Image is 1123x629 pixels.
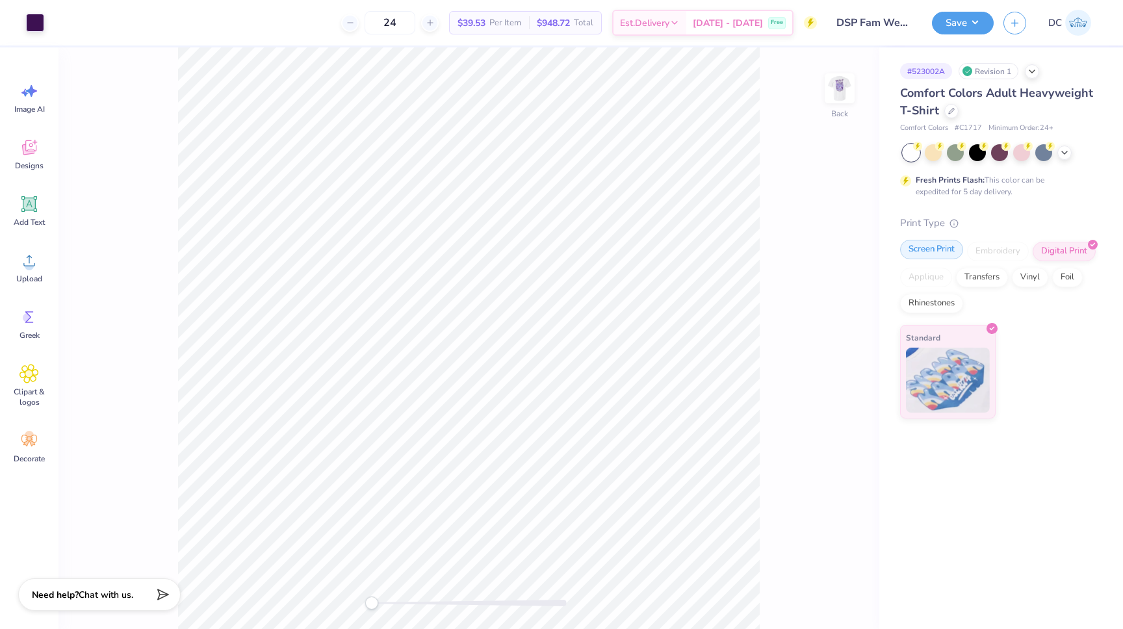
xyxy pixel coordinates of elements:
span: Upload [16,274,42,284]
a: DC [1042,10,1097,36]
span: # C1717 [955,123,982,134]
div: # 523002A [900,63,952,79]
span: Designs [15,160,44,171]
div: Print Type [900,216,1097,231]
div: Transfers [956,268,1008,287]
span: DC [1048,16,1062,31]
div: Accessibility label [365,597,378,610]
img: Back [827,75,853,101]
span: Chat with us. [79,589,133,601]
strong: Fresh Prints Flash: [916,175,985,185]
input: – – [365,11,415,34]
div: Back [831,108,848,120]
div: Applique [900,268,952,287]
span: $39.53 [458,16,485,30]
span: Greek [19,330,40,340]
div: This color can be expedited for 5 day delivery. [916,174,1076,198]
div: Rhinestones [900,294,963,313]
div: Vinyl [1012,268,1048,287]
span: $948.72 [537,16,570,30]
div: Embroidery [967,242,1029,261]
span: Image AI [14,104,45,114]
span: Add Text [14,217,45,227]
span: Comfort Colors [900,123,948,134]
div: Revision 1 [959,63,1018,79]
span: Est. Delivery [620,16,669,30]
div: Screen Print [900,240,963,259]
div: Foil [1052,268,1083,287]
span: Per Item [489,16,521,30]
span: Standard [906,331,940,344]
span: [DATE] - [DATE] [693,16,763,30]
span: Clipart & logos [8,387,51,407]
div: Digital Print [1033,242,1096,261]
span: Total [574,16,593,30]
span: Minimum Order: 24 + [988,123,1053,134]
button: Save [932,12,994,34]
span: Decorate [14,454,45,464]
input: Untitled Design [827,10,922,36]
strong: Need help? [32,589,79,601]
img: Standard [906,348,990,413]
span: Comfort Colors Adult Heavyweight T-Shirt [900,85,1093,118]
img: Devyn Cooper [1065,10,1091,36]
span: Free [771,18,783,27]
